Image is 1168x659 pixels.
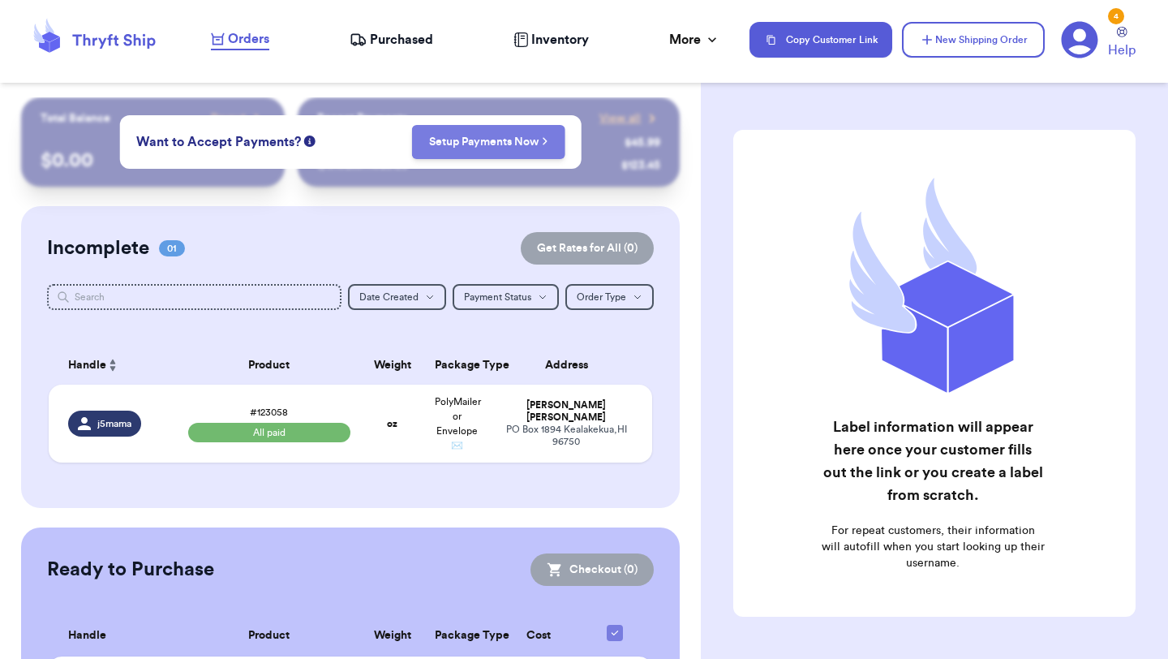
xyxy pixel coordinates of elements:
button: Payment Status [453,284,559,310]
span: Inventory [531,30,589,50]
th: Weight [360,615,425,657]
button: Date Created [348,284,446,310]
a: Payout [211,110,265,127]
a: Setup Payments Now [429,134,548,150]
span: 01 [159,240,185,256]
button: New Shipping Order [902,22,1045,58]
button: Order Type [565,284,654,310]
span: Purchased [370,30,433,50]
span: Handle [68,627,106,644]
span: #123058 [250,407,288,417]
a: Orders [211,29,269,50]
div: $ 45.99 [625,135,660,151]
div: More [669,30,720,50]
th: Product [178,346,360,385]
th: Weight [360,346,425,385]
h2: Ready to Purchase [47,557,214,583]
span: Payment Status [464,292,531,302]
th: Product [178,615,360,657]
strong: oz [387,419,397,429]
button: Get Rates for All (0) [521,232,654,265]
p: $ 0.00 [41,148,265,174]
a: Help [1108,27,1136,60]
span: j5mama [97,417,131,430]
p: Recent Payments [317,110,407,127]
span: Help [1108,41,1136,60]
span: View all [599,110,641,127]
a: Purchased [350,30,433,50]
button: Checkout (0) [530,553,654,586]
th: Cost [490,615,587,657]
span: Payout [211,110,246,127]
button: Sort ascending [106,355,119,375]
th: Address [490,346,652,385]
button: Copy Customer Link [749,22,892,58]
h2: Incomplete [47,235,149,261]
span: Date Created [359,292,419,302]
div: 4 [1108,8,1124,24]
th: Package Type [425,615,490,657]
p: Total Balance [41,110,110,127]
span: All paid [188,423,350,442]
a: 4 [1061,21,1098,58]
span: Handle [68,357,106,374]
span: Want to Accept Payments? [136,132,301,152]
span: PolyMailer or Envelope ✉️ [435,397,481,450]
div: $ 123.45 [621,157,660,174]
div: [PERSON_NAME] [PERSON_NAME] [500,399,633,424]
a: Inventory [513,30,589,50]
th: Package Type [425,346,490,385]
div: PO Box 1894 Kealakekua , HI 96750 [500,424,633,448]
a: View all [599,110,660,127]
input: Search [47,284,341,310]
p: For repeat customers, their information will autofill when you start looking up their username. [821,523,1045,571]
span: Order Type [577,292,626,302]
button: Setup Payments Now [412,125,565,159]
span: Orders [228,29,269,49]
h2: Label information will appear here once your customer fills out the link or you create a label fr... [821,416,1045,506]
